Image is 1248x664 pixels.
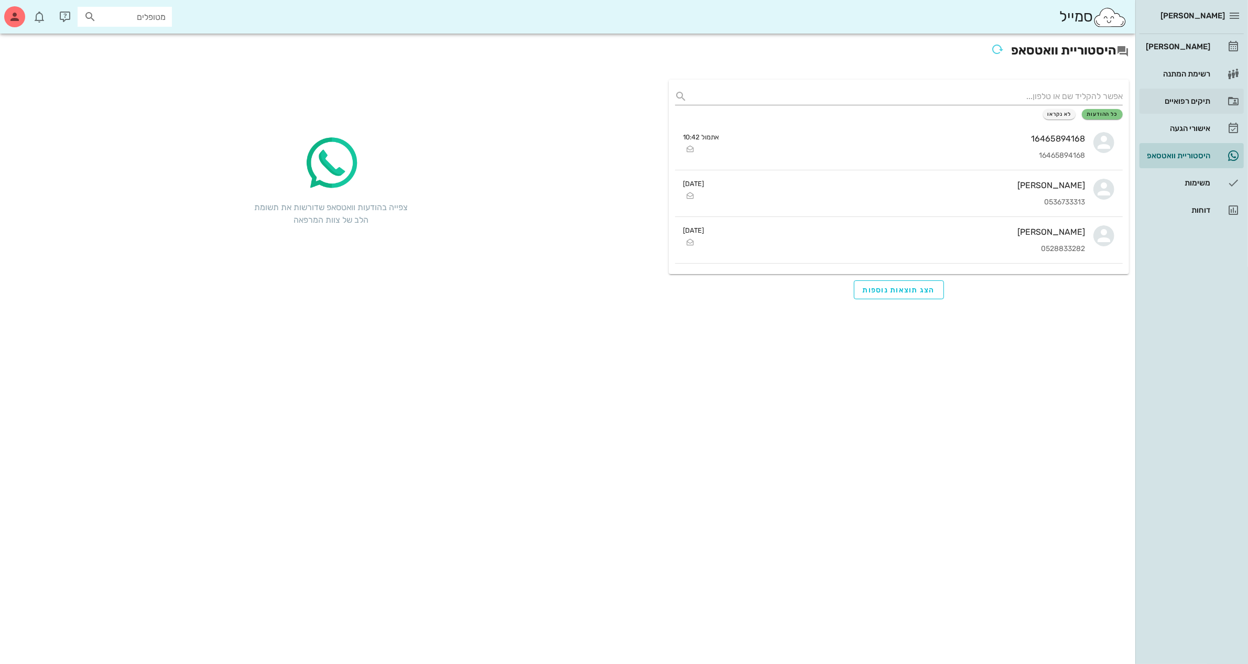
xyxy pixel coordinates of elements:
a: משימות [1140,170,1244,195]
a: רשימת המתנה [1140,61,1244,86]
div: צפייה בהודעות וואטסאפ שדורשות את תשומת הלב של צוות המרפאה [253,201,410,226]
div: אישורי הגעה [1144,124,1210,133]
a: דוחות [1140,198,1244,223]
div: רשימת המתנה [1144,70,1210,78]
div: דוחות [1144,206,1210,214]
img: SmileCloud logo [1093,7,1127,28]
div: 0528833282 [713,245,1086,254]
a: אישורי הגעה [1140,116,1244,141]
div: תיקים רפואיים [1144,97,1210,105]
a: היסטוריית וואטסאפ [1140,143,1244,168]
span: [PERSON_NAME] [1160,11,1225,20]
div: [PERSON_NAME] [1144,42,1210,51]
div: היסטוריית וואטסאפ [1144,151,1210,160]
button: לא נקראו [1043,109,1076,119]
a: תיקים רפואיים [1140,89,1244,114]
div: 16465894168 [728,134,1086,144]
div: [PERSON_NAME] [713,180,1086,190]
span: כל ההודעות [1087,111,1118,117]
h2: היסטוריית וואטסאפ [6,40,1129,63]
div: סמייל [1059,6,1127,28]
img: whatsapp-icon.2ee8d5f3.png [300,132,363,195]
div: משימות [1144,179,1210,187]
small: [DATE] [683,225,704,235]
div: 16465894168 [728,151,1086,160]
span: לא נקראו [1048,111,1071,117]
span: הצג תוצאות נוספות [863,286,936,295]
button: הצג תוצאות נוספות [854,280,945,299]
div: 0536733313 [713,198,1086,207]
small: אתמול 10:42 [683,132,720,142]
small: [DATE] [683,179,704,189]
a: [PERSON_NAME] [1140,34,1244,59]
button: כל ההודעות [1082,109,1123,119]
span: תג [31,8,37,15]
div: [PERSON_NAME] [713,227,1086,237]
input: אפשר להקליד שם או טלפון... [692,88,1123,105]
